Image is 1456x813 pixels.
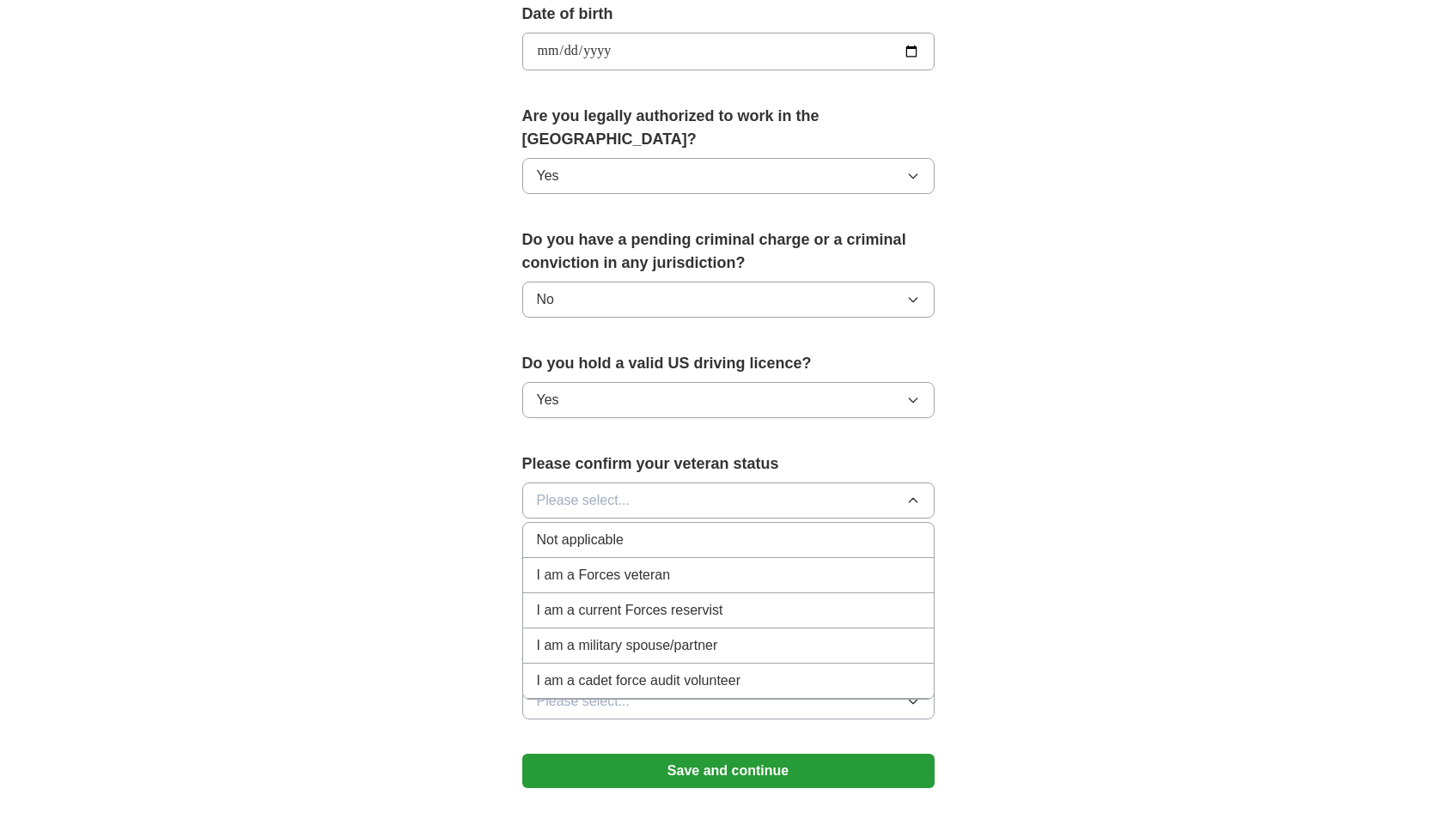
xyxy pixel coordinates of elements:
[537,166,559,186] span: Yes
[522,452,935,476] label: Please confirm your veteran status
[522,683,935,719] button: Please select...
[537,635,718,656] span: I am a military spouse/partner
[522,228,935,275] label: Do you have a pending criminal charge or a criminal conviction in any jurisdiction?
[522,282,935,318] button: No
[537,565,671,585] span: I am a Forces veteran
[537,670,740,691] span: I am a cadet force audit volunteer
[522,382,935,418] button: Yes
[537,390,559,410] span: Yes
[537,530,624,550] span: Not applicable
[537,490,631,511] span: Please select...
[537,289,554,310] span: No
[537,600,723,621] span: I am a current Forces reservist
[522,352,935,375] label: Do you hold a valid US driving licence?
[522,754,935,788] button: Save and continue
[522,3,935,26] label: Date of birth
[522,105,935,151] label: Are you legally authorized to work in the [GEOGRAPHIC_DATA]?
[522,158,935,194] button: Yes
[537,691,631,712] span: Please select...
[522,482,935,519] button: Please select...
